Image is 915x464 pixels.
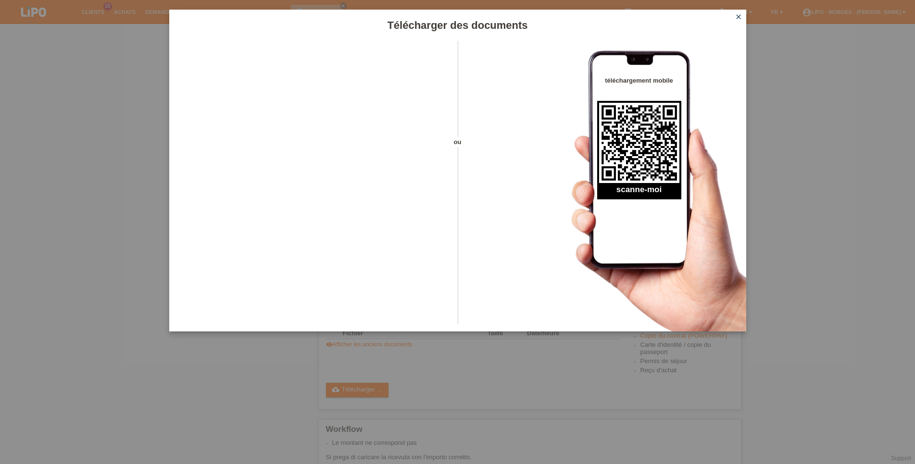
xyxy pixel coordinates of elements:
[597,185,681,199] h2: scanne-moi
[597,77,681,84] h4: téléchargement mobile
[735,13,742,21] i: close
[169,19,746,31] h1: Télécharger des documents
[732,12,745,23] a: close
[184,65,441,305] iframe: Upload
[441,137,475,147] span: ou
